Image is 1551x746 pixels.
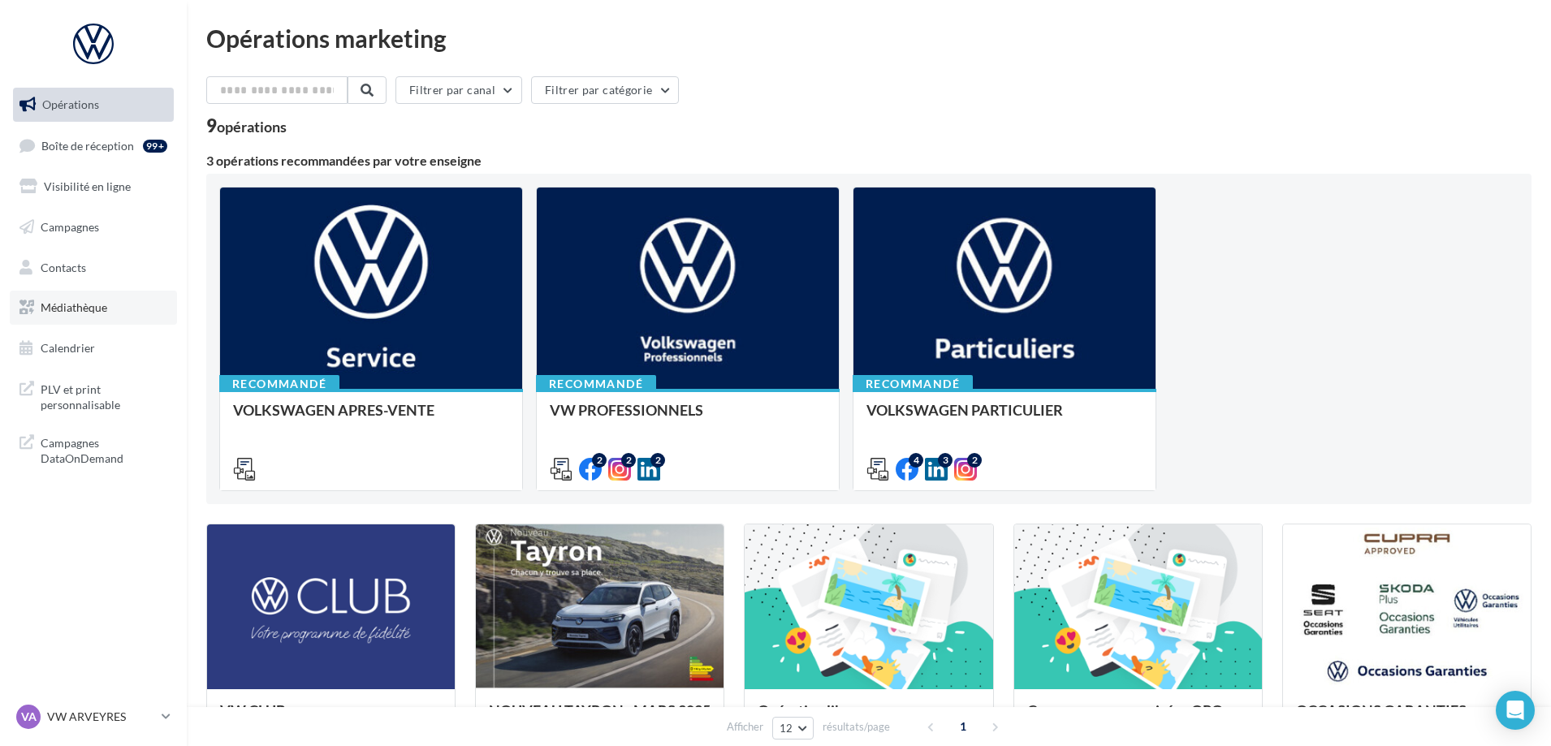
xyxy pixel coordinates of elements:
span: Visibilité en ligne [44,179,131,193]
button: Filtrer par catégorie [531,76,679,104]
a: Campagnes [10,210,177,244]
div: 2 [650,453,665,468]
p: VW ARVEYRES [47,709,155,725]
a: Calendrier [10,331,177,365]
a: Visibilité en ligne [10,170,177,204]
a: Médiathèque [10,291,177,325]
div: 2 [592,453,607,468]
a: PLV et print personnalisable [10,372,177,420]
span: 12 [780,722,793,735]
button: 12 [772,717,814,740]
div: 2 [967,453,982,468]
div: 9 [206,117,287,135]
span: Calendrier [41,341,95,355]
div: 2 [621,453,636,468]
div: 99+ [143,140,167,153]
span: Boîte de réception [41,138,134,152]
span: Opération libre [758,701,857,719]
span: VW PROFESSIONNELS [550,401,703,419]
span: Médiathèque [41,300,107,314]
span: Afficher [727,719,763,735]
span: OCCASIONS GARANTIES [1296,701,1467,719]
a: VA VW ARVEYRES [13,701,174,732]
span: VA [21,709,37,725]
div: 4 [909,453,923,468]
span: VOLKSWAGEN PARTICULIER [866,401,1063,419]
div: Recommandé [219,375,339,393]
span: 1 [950,714,976,740]
div: opérations [217,119,287,134]
span: Opérations [42,97,99,111]
div: Recommandé [853,375,973,393]
div: Opérations marketing [206,26,1532,50]
a: Boîte de réception99+ [10,128,177,163]
a: Opérations [10,88,177,122]
span: VOLKSWAGEN APRES-VENTE [233,401,434,419]
span: VW CLUB [220,701,286,719]
a: Contacts [10,251,177,285]
div: 3 [938,453,953,468]
div: Open Intercom Messenger [1496,691,1535,730]
span: PLV et print personnalisable [41,378,167,413]
div: Recommandé [536,375,656,393]
span: Campagnes DataOnDemand [41,432,167,467]
span: Campagnes [41,220,99,234]
span: Campagnes sponsorisées OPO [1027,701,1223,719]
span: résultats/page [823,719,890,735]
div: 3 opérations recommandées par votre enseigne [206,154,1532,167]
span: Contacts [41,260,86,274]
a: Campagnes DataOnDemand [10,425,177,473]
button: Filtrer par canal [395,76,522,104]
